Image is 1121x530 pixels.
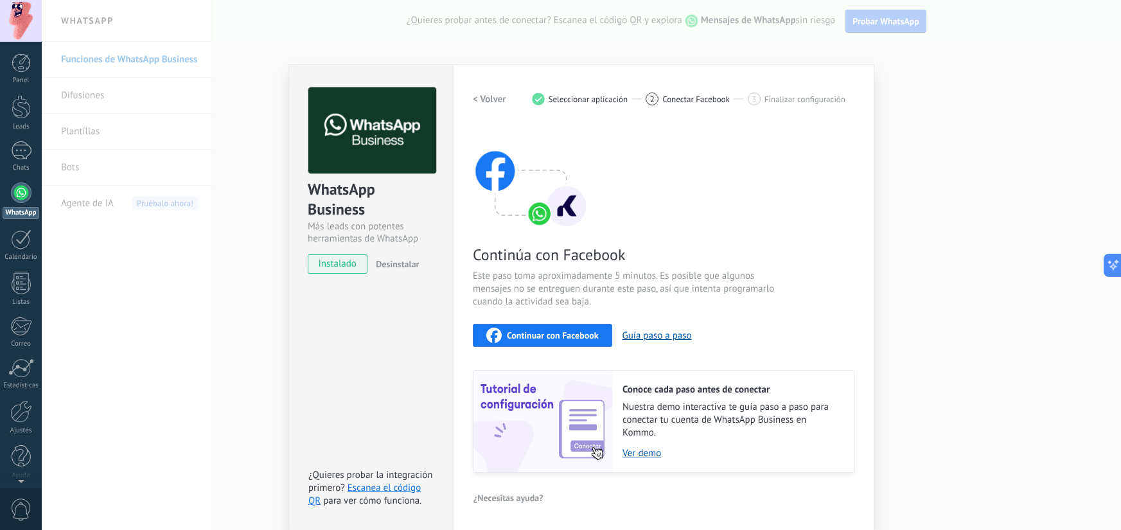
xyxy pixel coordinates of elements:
[308,254,367,274] span: instalado
[473,324,612,347] button: Continuar con Facebook
[473,488,544,508] button: ¿Necesitas ayuda?
[473,270,779,308] span: Este paso toma aproximadamente 5 minutos. Es posible que algunos mensajes no se entreguen durante...
[308,482,421,507] a: Escanea el código QR
[3,164,40,172] div: Chats
[650,94,655,105] span: 2
[3,123,40,131] div: Leads
[764,94,845,104] span: Finalizar configuración
[549,94,628,104] span: Seleccionar aplicación
[376,258,419,270] span: Desinstalar
[473,126,588,229] img: connect with facebook
[473,87,506,110] button: < Volver
[308,220,434,245] div: Más leads con potentes herramientas de WhatsApp
[473,493,543,502] span: ¿Necesitas ayuda?
[308,87,436,174] img: logo_main.png
[3,76,40,85] div: Panel
[507,331,599,340] span: Continuar con Facebook
[3,253,40,261] div: Calendario
[622,401,841,439] span: Nuestra demo interactiva te guía paso a paso para conectar tu cuenta de WhatsApp Business en Kommo.
[371,254,419,274] button: Desinstalar
[473,93,506,105] h2: < Volver
[3,298,40,306] div: Listas
[308,469,433,494] span: ¿Quieres probar la integración primero?
[473,245,779,265] span: Continúa con Facebook
[622,447,841,459] a: Ver demo
[622,330,692,342] button: Guía paso a paso
[622,384,841,396] h2: Conoce cada paso antes de conectar
[323,495,421,507] span: para ver cómo funciona.
[662,94,730,104] span: Conectar Facebook
[3,382,40,390] div: Estadísticas
[3,207,39,219] div: WhatsApp
[752,94,756,105] span: 3
[3,427,40,435] div: Ajustes
[3,340,40,348] div: Correo
[308,179,434,220] div: WhatsApp Business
